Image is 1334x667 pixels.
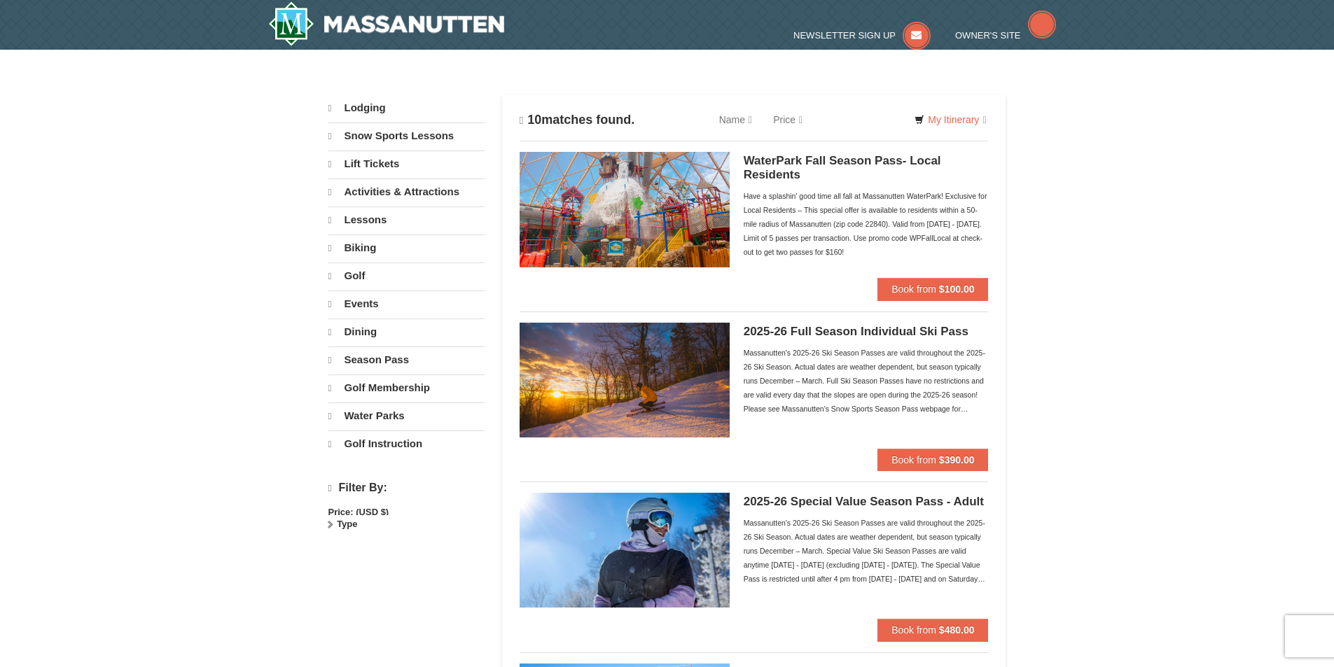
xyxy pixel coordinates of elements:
a: Lodging [328,95,485,121]
a: Price [763,106,813,134]
a: Golf Instruction [328,430,485,457]
span: Newsletter Sign Up [793,30,896,41]
span: Book from [891,454,936,465]
a: Dining [328,318,485,345]
img: 6619937-198-dda1df27.jpg [520,493,730,608]
div: Massanutten's 2025-26 Ski Season Passes are valid throughout the 2025-26 Ski Season. Actual dates... [744,516,989,586]
a: Name [709,106,763,134]
h5: WaterPark Fall Season Pass- Local Residents [744,154,989,182]
a: Biking [328,234,485,261]
h5: 2025-26 Special Value Season Pass - Adult [744,495,989,509]
h4: Filter By: [328,482,485,495]
a: Snow Sports Lessons [328,122,485,149]
a: My Itinerary [905,109,995,130]
span: Owner's Site [955,30,1021,41]
a: Lift Tickets [328,150,485,177]
div: Have a splashin' good time all fall at Massanutten WaterPark! Exclusive for Local Residents – Thi... [744,189,989,259]
a: Events [328,290,485,317]
img: Massanutten Resort Logo [268,1,505,46]
strong: $390.00 [939,454,975,465]
span: Book from [891,624,936,636]
a: Season Pass [328,346,485,373]
button: Book from $480.00 [877,619,988,641]
a: Owner's Site [955,30,1056,41]
a: Water Parks [328,402,485,429]
a: Activities & Attractions [328,178,485,205]
span: Book from [891,283,936,295]
a: Lessons [328,206,485,233]
strong: Price: (USD $) [328,507,389,517]
a: Golf Membership [328,374,485,401]
button: Book from $100.00 [877,278,988,300]
img: 6619937-208-2295c65e.jpg [520,323,730,437]
img: 6619937-212-8c750e5f.jpg [520,152,730,267]
h5: 2025-26 Full Season Individual Ski Pass [744,325,989,339]
button: Book from $390.00 [877,449,988,471]
div: Massanutten's 2025-26 Ski Season Passes are valid throughout the 2025-26 Ski Season. Actual dates... [744,346,989,416]
strong: $480.00 [939,624,975,636]
a: Golf [328,262,485,289]
a: Newsletter Sign Up [793,30,931,41]
strong: Type [337,519,357,529]
a: Massanutten Resort [268,1,505,46]
strong: $100.00 [939,283,975,295]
